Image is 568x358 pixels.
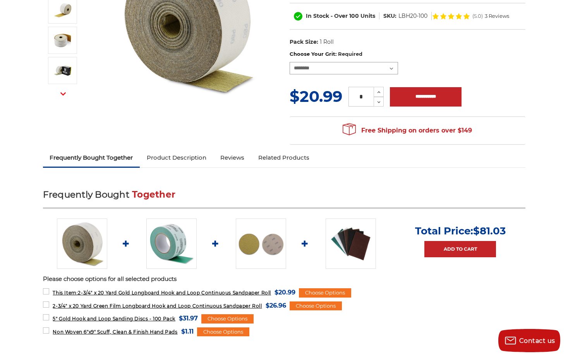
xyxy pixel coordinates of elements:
a: Related Products [251,149,316,166]
img: Empire Abrasives 80 grit coarse gold sandpaper roll, 2 3/4" by 20 yards, unrolled end for quick i... [57,219,107,269]
button: Contact us [498,329,560,352]
span: (5.0) [472,14,483,19]
span: $31.97 [179,313,198,324]
span: In Stock [306,12,329,19]
span: - Over [331,12,348,19]
label: Choose Your Grit: [290,50,525,58]
span: $1.11 [181,326,194,337]
dt: Pack Size: [290,38,318,46]
dd: 1 Roll [320,38,334,46]
small: Required [338,51,362,57]
p: Total Price: [415,225,506,237]
span: 2-3/4" x 20 Yard Gold Longboard Hook and Loop Continuous Sandpaper Roll [53,290,271,296]
span: Contact us [519,337,555,344]
button: Next [54,86,72,102]
img: Black Hawk Abrasives 600 grit gold sandpaper, 2 3/4" by 20 yards, with hook and loop backing exte... [53,0,72,20]
span: 5" Gold Hook and Loop Sanding Discs - 100 Pack [53,316,175,322]
a: Add to Cart [424,241,496,257]
span: Frequently Bought [43,189,129,200]
dd: LBH20-100 [398,12,427,20]
span: $81.03 [473,225,506,237]
div: Choose Options [290,301,342,311]
a: Frequently Bought Together [43,149,140,166]
div: Choose Options [201,314,254,324]
a: Reviews [213,149,251,166]
span: Units [360,12,375,19]
img: BHA 600 grit sandpaper roll with hook and loop, ideal for achieving a super smooth surface finish. [53,31,72,50]
div: Choose Options [197,327,249,337]
strong: This Item: [53,290,78,296]
dt: SKU: [383,12,396,20]
span: 2-3/4" x 20 Yard Green Film Longboard Hook and Loop Continuous Sandpaper Roll [53,303,262,309]
span: $26.96 [266,300,286,311]
a: Product Description [140,149,213,166]
span: Together [132,189,175,200]
span: 3 Reviews [485,14,509,19]
span: Free Shipping on orders over $149 [343,123,472,138]
span: 100 [349,12,359,19]
span: Non Woven 6"x9" Scuff, Clean & Finish Hand Pads [53,329,177,335]
img: BHA 180 grit sandpaper roll with hook and loop for easy attachment and effective material removal. [53,61,72,80]
p: Please choose options for all selected products [43,275,525,284]
span: $20.99 [275,287,295,298]
span: $20.99 [290,87,342,106]
div: Choose Options [299,288,351,298]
